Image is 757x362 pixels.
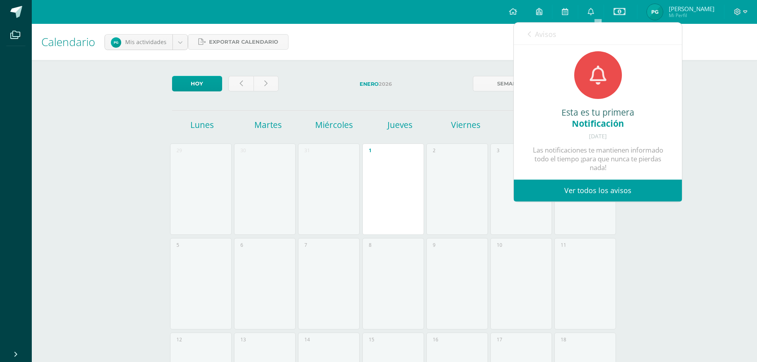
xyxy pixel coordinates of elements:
[125,38,167,46] span: Mis actividades
[172,76,222,91] a: Hoy
[535,29,556,39] span: Avisos
[369,336,374,343] div: 15
[369,147,372,154] div: 1
[433,336,438,343] div: 16
[433,147,436,154] div: 2
[111,37,121,48] img: 59f4d6ddee23c586f7e6a3771e853036.png
[360,81,379,87] strong: Enero
[514,180,682,201] a: Ver todos los avisos
[530,133,666,140] div: [DATE]
[176,242,179,248] div: 5
[240,242,243,248] div: 6
[500,119,563,130] h1: Sábado
[368,119,432,130] h1: Jueves
[188,34,288,50] a: Exportar calendario
[236,119,300,130] h1: Martes
[497,147,500,154] div: 3
[669,5,714,13] span: [PERSON_NAME]
[433,242,436,248] div: 9
[497,242,502,248] div: 10
[170,119,234,130] h1: Lunes
[561,336,566,343] div: 18
[105,35,188,50] a: Mis actividades
[530,146,666,172] div: Las notificaciones te mantienen informado todo el tiempo ¡para que nunca te pierdas nada!
[669,12,714,19] span: Mi Perfil
[209,35,278,49] span: Exportar calendario
[561,242,566,248] div: 11
[304,242,307,248] div: 7
[304,336,310,343] div: 14
[473,76,545,91] a: Semana
[240,336,246,343] div: 13
[176,147,182,154] div: 29
[369,242,372,248] div: 8
[41,34,95,49] span: Calendario
[176,336,182,343] div: 12
[434,119,498,130] h1: Viernes
[647,4,663,20] img: 74d6e8786b1e058519dadb275eb4324e.png
[304,147,310,154] div: 31
[530,107,666,129] div: Esta es tu primera
[240,147,246,154] div: 30
[497,336,502,343] div: 17
[302,119,366,130] h1: Miércoles
[572,118,624,129] span: Notificación
[285,76,467,92] label: 2026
